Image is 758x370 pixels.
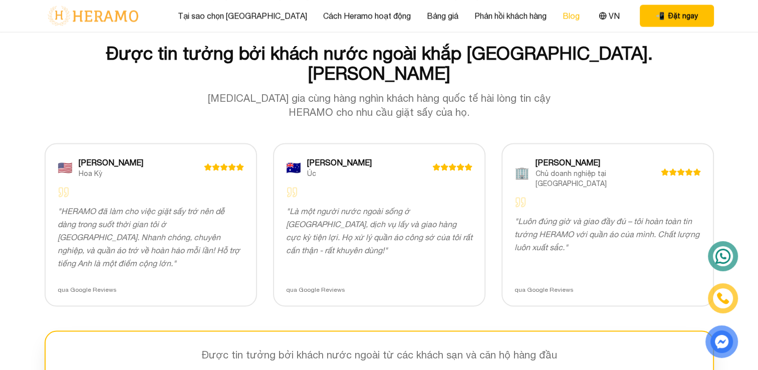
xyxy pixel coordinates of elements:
[536,168,661,189] div: Chủ doanh nghiệp tại [GEOGRAPHIC_DATA]
[323,10,411,22] a: Cách Heramo hoạt động
[307,168,432,178] div: Úc
[640,5,714,27] button: phone Đặt ngay
[536,156,661,168] div: [PERSON_NAME]
[596,10,623,23] button: VN
[187,91,572,119] p: [MEDICAL_DATA] gia cùng hàng nghìn khách hàng quốc tế hài lòng tin cậy HERAMO cho nhu cầu giặt sấ...
[62,348,697,362] h3: Được tin tưởng bởi khách nước ngoài từ các khách sạn và căn hộ hàng đầu
[286,286,472,294] div: qua Google Reviews
[668,11,698,21] span: Đặt ngay
[709,285,736,312] a: phone-icon
[58,159,73,175] div: 🇺🇸
[307,156,432,168] div: [PERSON_NAME]
[515,286,701,294] div: qua Google Reviews
[427,10,458,22] a: Bảng giá
[515,215,701,254] p: " Luôn đúng giờ và giao đầy đủ – tôi hoàn toàn tin tưởng HERAMO với quần áo của mình. Chất lượng ...
[515,164,530,180] div: 🏢
[178,10,307,22] a: Tại sao chọn [GEOGRAPHIC_DATA]
[716,292,729,305] img: phone-icon
[563,10,580,22] a: Blog
[45,43,714,83] h2: Được tin tưởng bởi khách nước ngoài khắp [GEOGRAPHIC_DATA]. [PERSON_NAME]
[58,205,244,270] p: " HERAMO đã làm cho việc giặt sấy trở nên dễ dàng trong suốt thời gian tôi ở [GEOGRAPHIC_DATA]. N...
[45,6,141,27] img: logo-with-text.png
[474,10,547,22] a: Phản hồi khách hàng
[286,205,472,257] p: " Là một người nước ngoài sống ở [GEOGRAPHIC_DATA], dịch vụ lấy và giao hàng cực kỳ tiện lợi. Họ ...
[79,168,204,178] div: Hoa Kỳ
[286,159,301,175] div: 🇦🇺
[656,11,664,21] span: phone
[58,286,244,294] div: qua Google Reviews
[79,156,204,168] div: [PERSON_NAME]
